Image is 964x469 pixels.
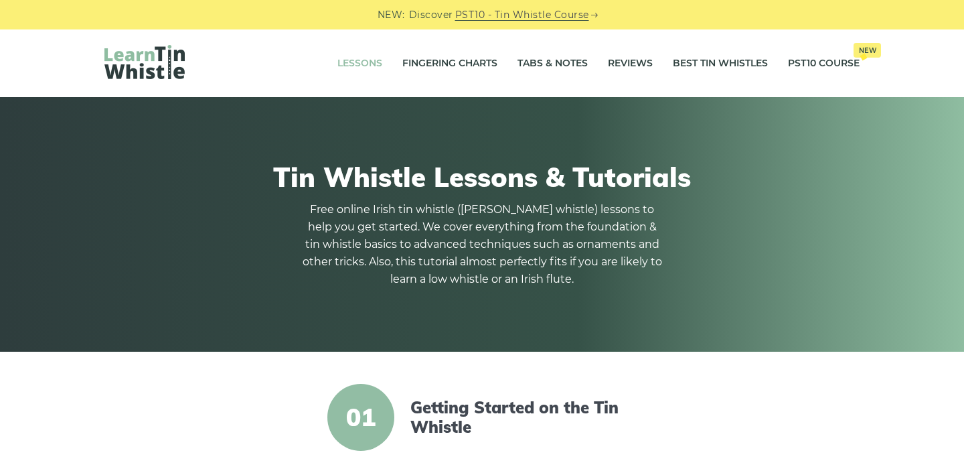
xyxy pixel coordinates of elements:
a: Best Tin Whistles [673,47,768,80]
p: Free online Irish tin whistle ([PERSON_NAME] whistle) lessons to help you get started. We cover e... [301,201,663,288]
a: Fingering Charts [402,47,497,80]
span: 01 [327,384,394,451]
a: Lessons [337,47,382,80]
a: Tabs & Notes [517,47,588,80]
span: New [854,43,881,58]
h1: Tin Whistle Lessons & Tutorials [104,161,860,193]
a: PST10 CourseNew [788,47,860,80]
img: LearnTinWhistle.com [104,45,185,79]
a: Reviews [608,47,653,80]
a: Getting Started on the Tin Whistle [410,398,641,437]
